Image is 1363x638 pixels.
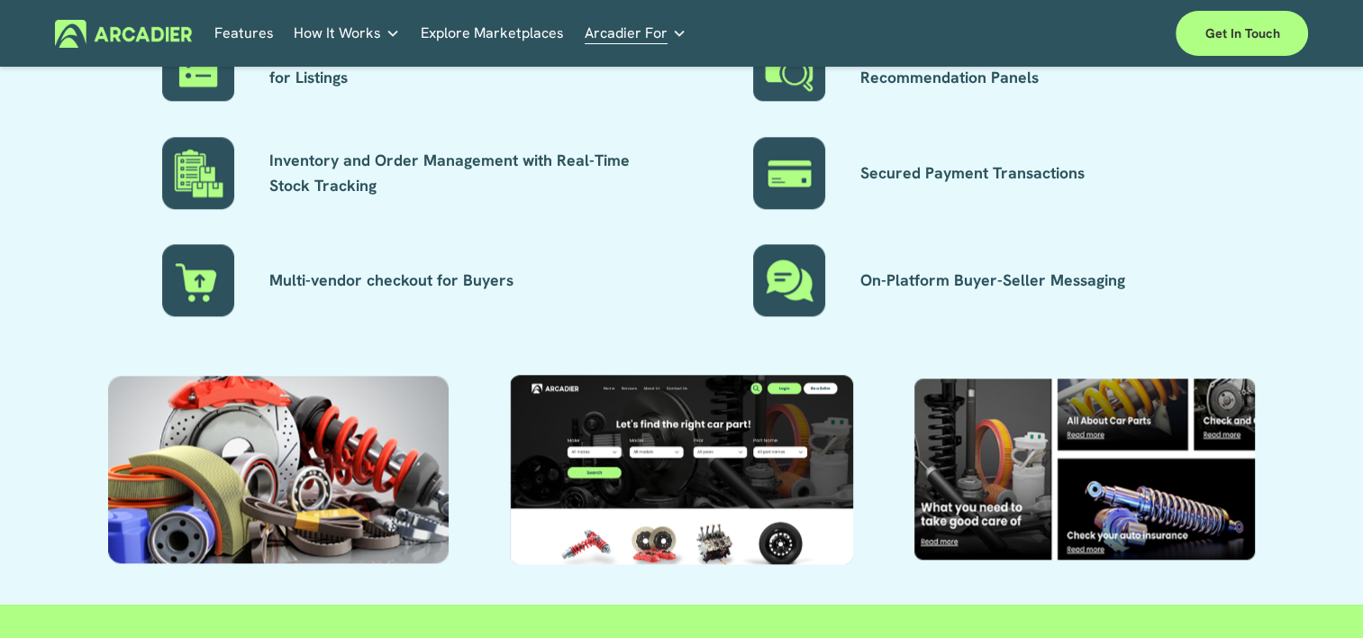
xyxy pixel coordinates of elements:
a: folder dropdown [585,20,686,48]
a: Features [214,20,274,48]
iframe: Chat Widget [1273,551,1363,638]
span: How It Works [294,21,381,46]
strong: Inventory and Order Management with Real-Time Stock Tracking [269,150,634,196]
strong: On-Platform Buyer-Seller Messaging [860,269,1125,290]
a: Get in touch [1176,11,1308,56]
span: Arcadier For [585,21,668,46]
img: Arcadier [55,20,193,48]
a: folder dropdown [294,20,400,48]
strong: Multi-vendor checkout for Buyers [269,269,513,290]
strong: Secured Payment Transactions [860,162,1085,183]
a: Explore Marketplaces [421,20,564,48]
